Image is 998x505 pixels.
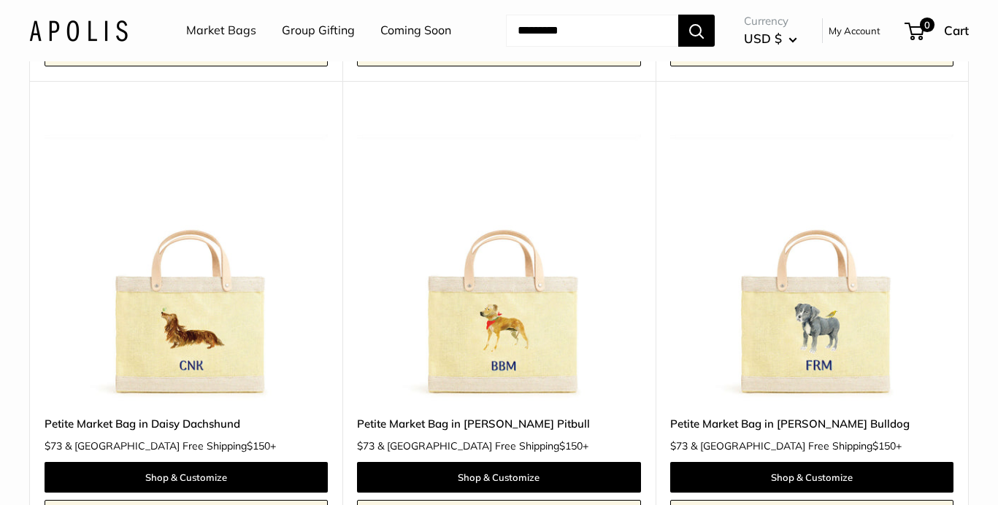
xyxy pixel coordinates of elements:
span: 0 [920,18,934,32]
a: Petite Market Bag in Daisy Golden PitbullPetite Market Bag in Daisy Golden Pitbull [357,117,640,401]
a: Shop & Customize [45,462,328,493]
button: USD $ [744,27,797,50]
a: Shop & Customize [670,462,953,493]
span: $73 [357,439,375,452]
span: USD $ [744,31,782,46]
button: Search [678,15,715,47]
a: Petite Market Bag in Daisy Dachshunddescription_The artist's desk in Ventura CA [45,117,328,401]
img: Petite Market Bag in Daisy Golden Pitbull [357,117,640,401]
span: & [GEOGRAPHIC_DATA] Free Shipping + [377,441,588,451]
a: Shop & Customize [357,462,640,493]
span: $150 [559,439,583,452]
span: $73 [45,439,62,452]
a: Market Bags [186,20,256,42]
a: 0 Cart [906,19,969,42]
a: Petite Market Bag in Daisy Grey BulldogPetite Market Bag in Daisy Grey Bulldog [670,117,953,401]
a: Group Gifting [282,20,355,42]
span: Cart [944,23,969,38]
img: Apolis [29,20,128,41]
a: My Account [829,22,880,39]
span: & [GEOGRAPHIC_DATA] Free Shipping + [691,441,902,451]
a: Petite Market Bag in Daisy Dachshund [45,415,328,432]
span: $150 [247,439,270,452]
img: Petite Market Bag in Daisy Grey Bulldog [670,117,953,401]
a: Petite Market Bag in [PERSON_NAME] Bulldog [670,415,953,432]
a: Petite Market Bag in [PERSON_NAME] Pitbull [357,415,640,432]
img: Petite Market Bag in Daisy Dachshund [45,117,328,401]
span: Currency [744,11,797,31]
input: Search... [506,15,678,47]
span: & [GEOGRAPHIC_DATA] Free Shipping + [65,441,276,451]
span: $150 [872,439,896,452]
a: Coming Soon [380,20,451,42]
span: $73 [670,439,688,452]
